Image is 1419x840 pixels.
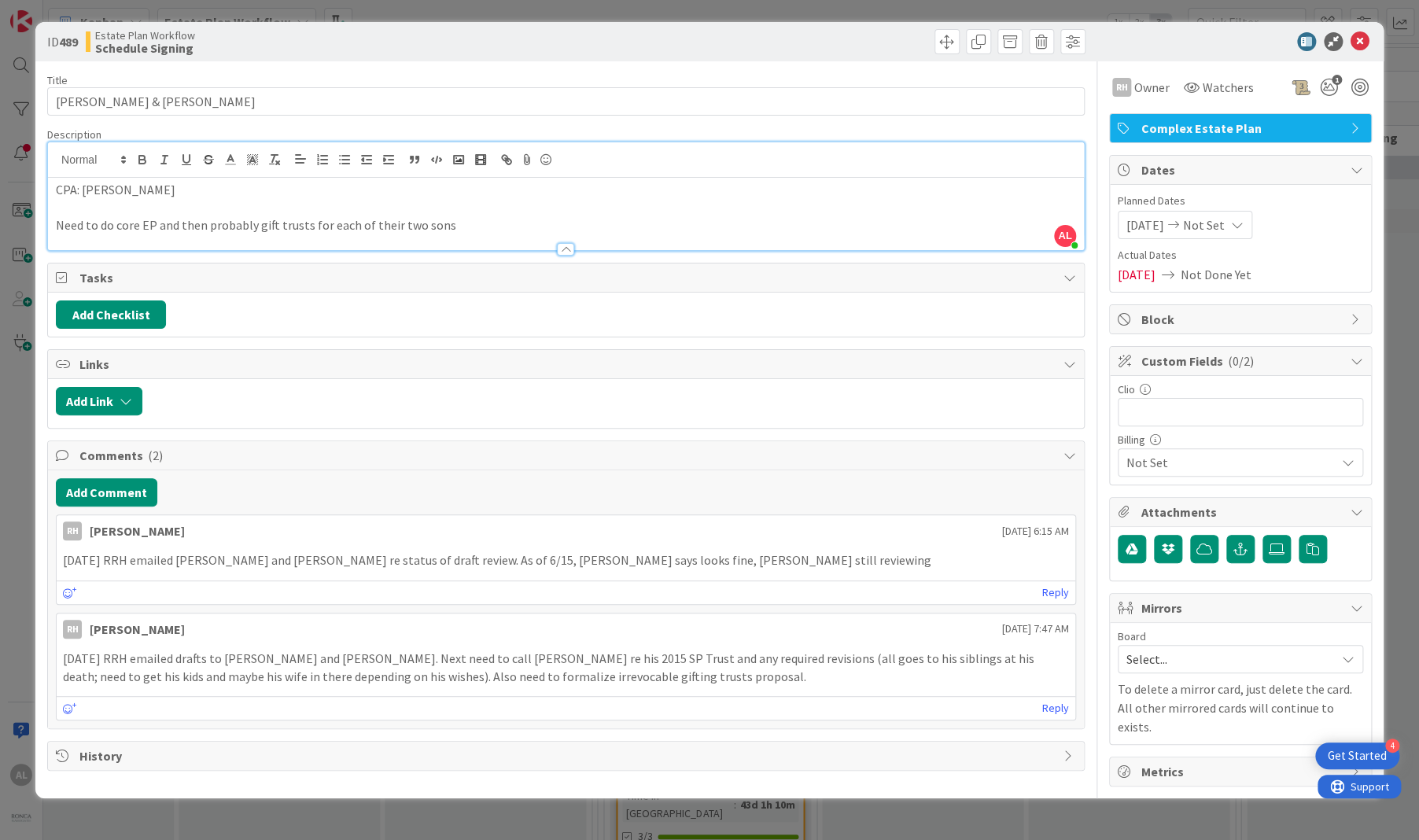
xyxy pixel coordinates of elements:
[56,387,142,415] button: Add Link
[1385,739,1399,753] div: 4
[1112,78,1131,97] div: RH
[95,42,195,54] b: Schedule Signing
[63,551,1069,569] p: [DATE] RRH emailed [PERSON_NAME] and [PERSON_NAME] re status of draft review. As of 6/15, [PERSON...
[63,620,82,639] div: RH
[1118,193,1363,209] span: Planned Dates
[59,34,78,50] b: 489
[1328,748,1387,764] div: Get Started
[1332,75,1342,85] span: 1
[1126,216,1164,234] span: [DATE]
[1134,78,1170,97] span: Owner
[79,746,1056,765] span: History
[79,446,1056,465] span: Comments
[1141,352,1343,370] span: Custom Fields
[1126,453,1336,472] span: Not Set
[56,300,166,329] button: Add Checklist
[63,521,82,540] div: RH
[90,620,185,639] div: [PERSON_NAME]
[1002,523,1069,540] span: [DATE] 6:15 AM
[33,2,72,21] span: Support
[1228,353,1254,369] span: ( 0/2 )
[47,32,78,51] span: ID
[1118,265,1155,284] span: [DATE]
[1118,247,1363,263] span: Actual Dates
[56,181,1076,199] p: CPA: [PERSON_NAME]
[1315,742,1399,769] div: Open Get Started checklist, remaining modules: 4
[90,521,185,540] div: [PERSON_NAME]
[47,87,1085,116] input: type card name here...
[1042,583,1069,602] a: Reply
[56,216,1076,234] p: Need to do core EP and then probably gift trusts for each of their two sons
[47,73,68,87] label: Title
[1141,119,1343,138] span: Complex Estate Plan
[1118,631,1146,642] span: Board
[63,650,1069,685] p: [DATE] RRH emailed drafts to [PERSON_NAME] and [PERSON_NAME]. Next need to call [PERSON_NAME] re ...
[79,268,1056,287] span: Tasks
[1141,503,1343,521] span: Attachments
[1002,621,1069,637] span: [DATE] 7:47 AM
[56,478,157,507] button: Add Comment
[1141,310,1343,329] span: Block
[1141,599,1343,617] span: Mirrors
[1042,698,1069,718] a: Reply
[1118,434,1363,445] div: Billing
[95,29,195,42] span: Estate Plan Workflow
[1141,762,1343,781] span: Metrics
[1141,160,1343,179] span: Dates
[1183,216,1225,234] span: Not Set
[1054,225,1076,247] span: AL
[1181,265,1251,284] span: Not Done Yet
[47,127,101,142] span: Description
[1118,680,1363,736] p: To delete a mirror card, just delete the card. All other mirrored cards will continue to exists.
[1203,78,1254,97] span: Watchers
[79,355,1056,374] span: Links
[148,448,163,463] span: ( 2 )
[1118,384,1363,395] div: Clio
[1126,648,1328,670] span: Select...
